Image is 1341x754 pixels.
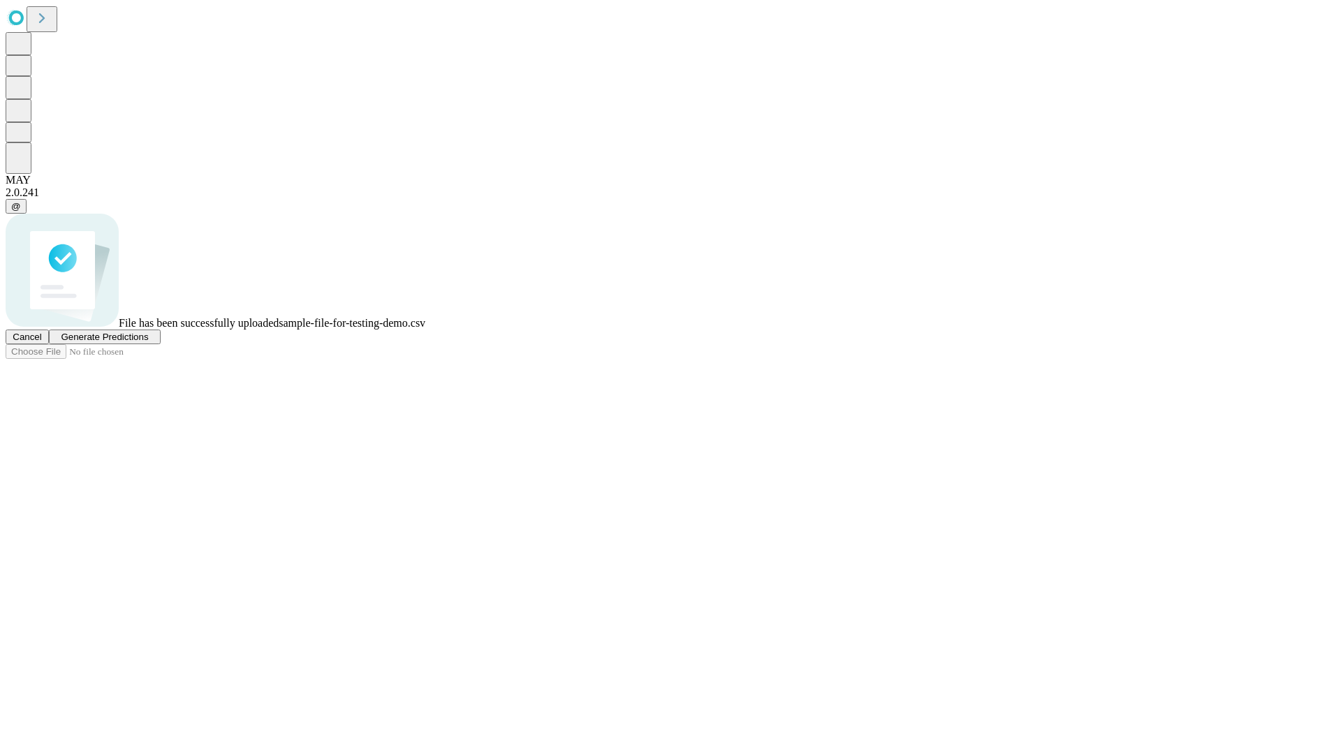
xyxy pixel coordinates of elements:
button: Cancel [6,330,49,344]
button: @ [6,199,27,214]
button: Generate Predictions [49,330,161,344]
div: MAY [6,174,1335,186]
span: Generate Predictions [61,332,148,342]
span: File has been successfully uploaded [119,317,279,329]
span: Cancel [13,332,42,342]
span: sample-file-for-testing-demo.csv [279,317,425,329]
div: 2.0.241 [6,186,1335,199]
span: @ [11,201,21,212]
